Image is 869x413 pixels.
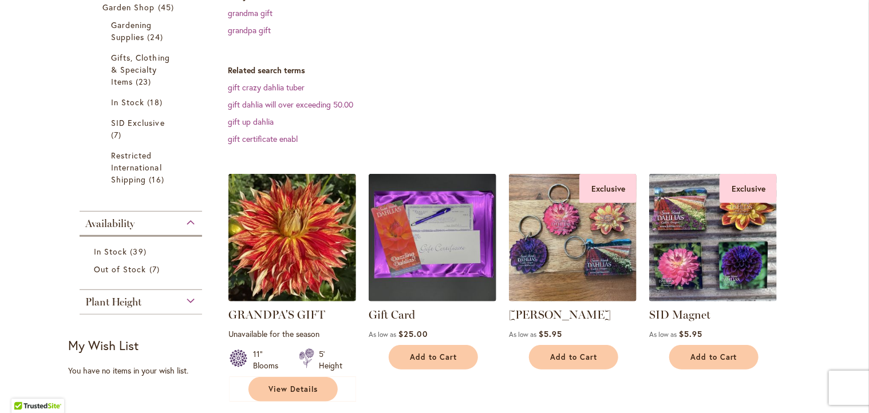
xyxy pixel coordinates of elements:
[228,82,305,93] a: gift crazy dahlia tuber
[111,51,173,88] a: Gifts, Clothing &amp; Specialty Items
[102,2,155,13] span: Garden Shop
[228,174,356,301] img: Grandpa's Gift
[228,308,325,321] a: GRANDPA'S GIFT
[228,116,274,127] a: gift up dahlia
[149,263,163,275] span: 7
[649,293,777,304] a: SID Magnet Exclusive
[369,293,496,304] a: Gift Certificate
[369,330,396,339] span: As low as
[228,99,353,110] a: gift dahlia will over exceeding 50.00
[111,52,170,87] span: Gifts, Clothing & Specialty Items
[149,173,167,185] span: 16
[690,352,737,362] span: Add to Cart
[111,19,152,42] span: Gardening Supplies
[529,345,618,370] button: Add to Cart
[136,76,154,88] span: 23
[68,337,139,354] strong: My Wish List
[248,377,338,402] a: View Details
[147,31,165,43] span: 24
[228,65,801,76] dt: Related search terms
[720,174,777,203] div: Exclusive
[509,174,637,301] img: 4 SID dahlia keychains
[509,308,611,321] a: [PERSON_NAME]
[410,352,457,362] span: Add to Cart
[268,384,318,394] span: View Details
[228,328,356,339] p: Unavailable for the season
[102,1,182,13] a: Garden Shop
[85,296,141,308] span: Plant Height
[550,352,597,362] span: Add to Cart
[111,150,162,185] span: Restricted International Shipping
[649,308,710,321] a: SID Magnet
[253,348,285,371] div: 11" Blooms
[111,117,173,141] a: SID Exclusive
[679,328,702,339] span: $5.95
[111,129,124,141] span: 7
[228,133,298,144] a: gift certificate enabl
[147,96,165,108] span: 18
[228,7,272,18] a: grandma gift
[94,263,191,275] a: Out of Stock 7
[111,96,173,108] a: In Stock
[111,149,173,185] a: Restricted International Shipping
[319,348,342,371] div: 5' Height
[9,372,41,404] iframe: Launch Accessibility Center
[94,264,147,275] span: Out of Stock
[539,328,562,339] span: $5.95
[509,330,536,339] span: As low as
[85,217,135,230] span: Availability
[509,293,637,304] a: 4 SID dahlia keychains Exclusive
[94,245,191,257] a: In Stock 39
[398,328,427,339] span: $25.00
[111,97,144,108] span: In Stock
[228,25,271,35] a: grandpa gift
[130,245,149,257] span: 39
[369,308,415,321] a: Gift Card
[94,246,127,257] span: In Stock
[111,117,165,128] span: SID Exclusive
[228,293,356,304] a: Grandpa's Gift
[579,174,637,203] div: Exclusive
[649,330,677,339] span: As low as
[669,345,759,370] button: Add to Cart
[158,1,177,13] span: 45
[68,365,221,376] div: You have no items in your wish list.
[111,19,173,43] a: Gardening Supplies
[389,345,478,370] button: Add to Cart
[649,174,777,301] img: SID Magnet
[369,174,496,301] img: Gift Certificate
